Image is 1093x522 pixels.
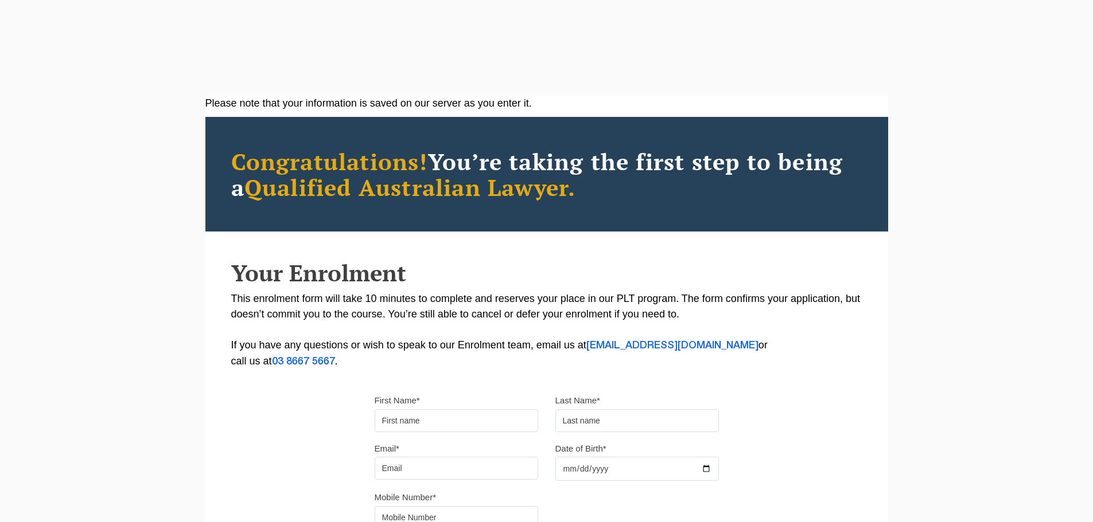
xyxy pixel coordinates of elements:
input: Email [375,457,538,480]
input: Last name [555,409,719,432]
h2: You’re taking the first step to being a [231,148,862,200]
label: First Name* [375,395,420,406]
p: This enrolment form will take 10 minutes to complete and reserves your place in our PLT program. ... [231,291,862,370]
h2: Your Enrolment [231,260,862,285]
input: First name [375,409,538,432]
a: [EMAIL_ADDRESS][DOMAIN_NAME] [586,341,759,350]
a: 03 8667 5667 [272,357,335,366]
label: Mobile Number* [375,492,437,503]
label: Date of Birth* [555,443,606,454]
label: Email* [375,443,399,454]
div: Please note that your information is saved on our server as you enter it. [205,96,888,111]
span: Congratulations! [231,146,428,176]
label: Last Name* [555,395,600,406]
span: Qualified Australian Lawyer. [244,172,576,202]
